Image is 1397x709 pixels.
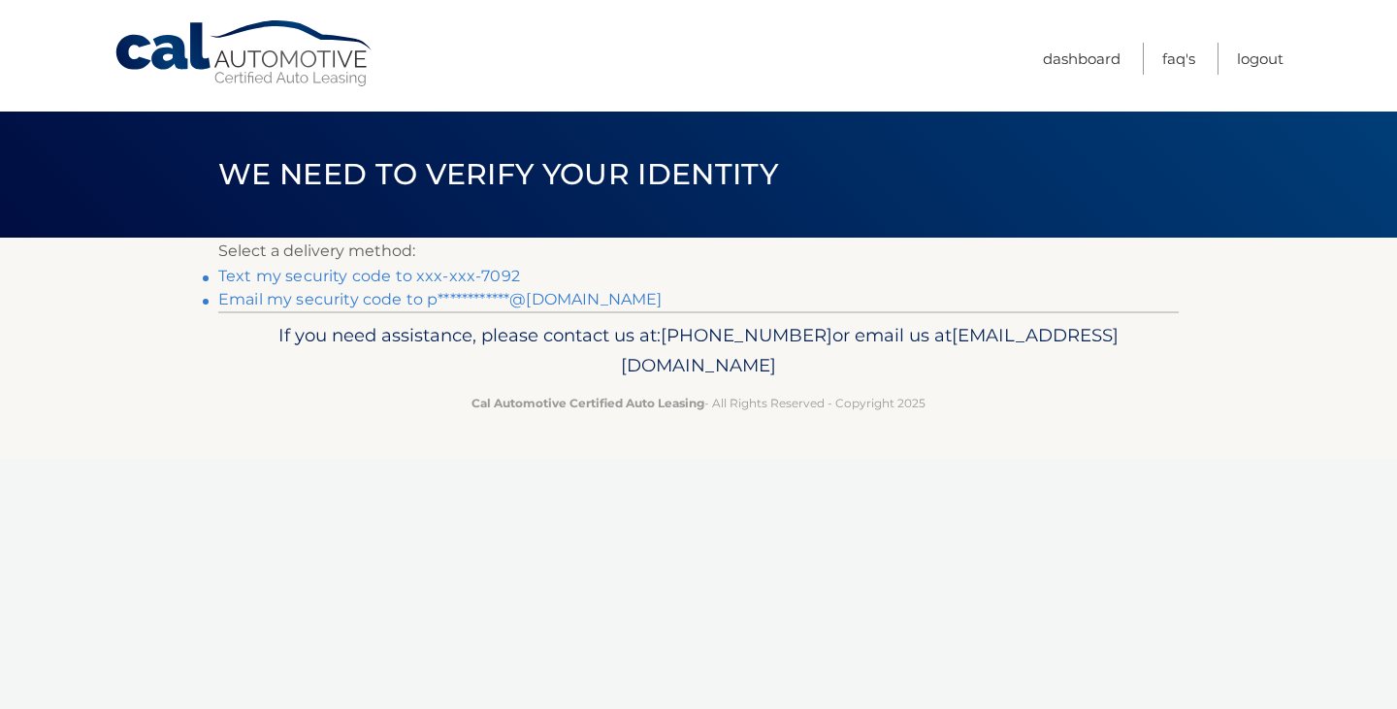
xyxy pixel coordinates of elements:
[1043,43,1121,75] a: Dashboard
[661,324,832,346] span: [PHONE_NUMBER]
[1237,43,1283,75] a: Logout
[218,156,778,192] span: We need to verify your identity
[231,393,1166,413] p: - All Rights Reserved - Copyright 2025
[1162,43,1195,75] a: FAQ's
[471,396,704,410] strong: Cal Automotive Certified Auto Leasing
[114,19,375,88] a: Cal Automotive
[218,267,520,285] a: Text my security code to xxx-xxx-7092
[218,238,1179,265] p: Select a delivery method:
[231,320,1166,382] p: If you need assistance, please contact us at: or email us at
